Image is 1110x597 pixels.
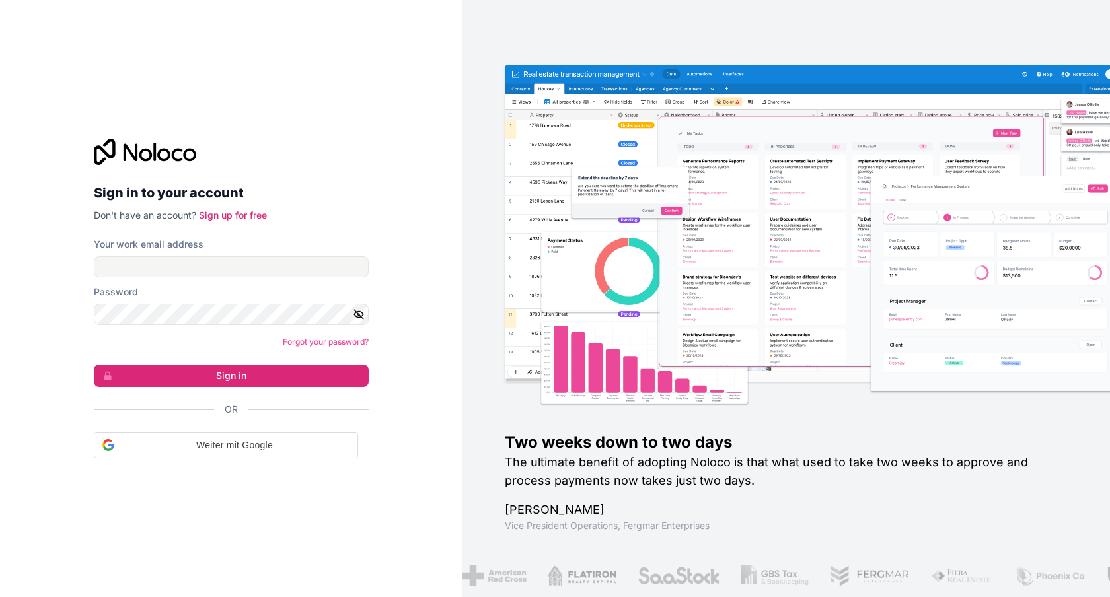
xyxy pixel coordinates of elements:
[120,439,350,452] span: Weiter mit Google
[94,256,369,277] input: Email address
[94,365,369,387] button: Sign in
[94,432,358,458] div: Weiter mit Google
[548,565,616,586] img: /assets/flatiron-C8eUkumj.png
[505,519,1068,532] h1: Vice President Operations , Fergmar Enterprises
[462,565,527,586] img: /assets/american-red-cross-BAupjrZR.png
[199,209,267,221] a: Sign up for free
[94,209,196,221] span: Don't have an account?
[931,565,993,586] img: /assets/fiera-fwj2N5v4.png
[94,238,203,251] label: Your work email address
[638,565,721,586] img: /assets/saastock-C6Zbiodz.png
[94,304,369,325] input: Password
[741,565,809,586] img: /assets/gbstax-C-GtDUiK.png
[505,501,1068,519] h1: [PERSON_NAME]
[94,181,369,205] h2: Sign in to your account
[505,453,1068,490] h2: The ultimate benefit of adopting Noloco is that what used to take two weeks to approve and proces...
[225,403,238,416] span: Or
[505,432,1068,453] h1: Two weeks down to two days
[94,285,138,298] label: Password
[830,565,910,586] img: /assets/fergmar-CudnrXN5.png
[283,337,369,347] a: Forgot your password?
[1014,565,1086,586] img: /assets/phoenix-BREaitsQ.png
